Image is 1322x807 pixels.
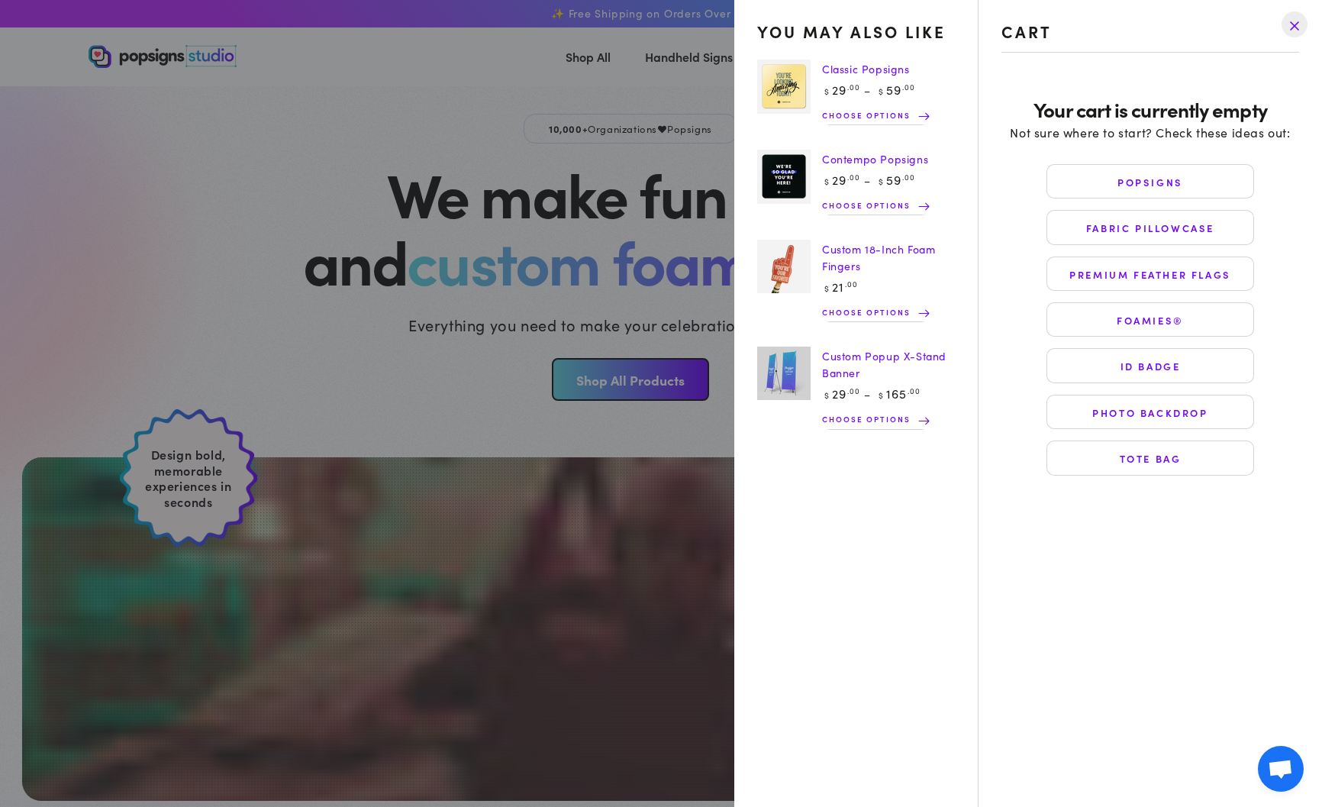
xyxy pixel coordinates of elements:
a: Classic Popsigns [822,61,910,76]
div: Cart [1001,23,1299,40]
sup: .00 [902,82,915,92]
bdi: 59 [876,81,915,98]
sup: .00 [847,82,860,92]
a: Open chat [1258,746,1304,792]
img: Classic Popsigns [757,60,811,114]
bdi: 29 [822,81,860,98]
span: $ [824,85,830,97]
span: $ [879,85,884,97]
